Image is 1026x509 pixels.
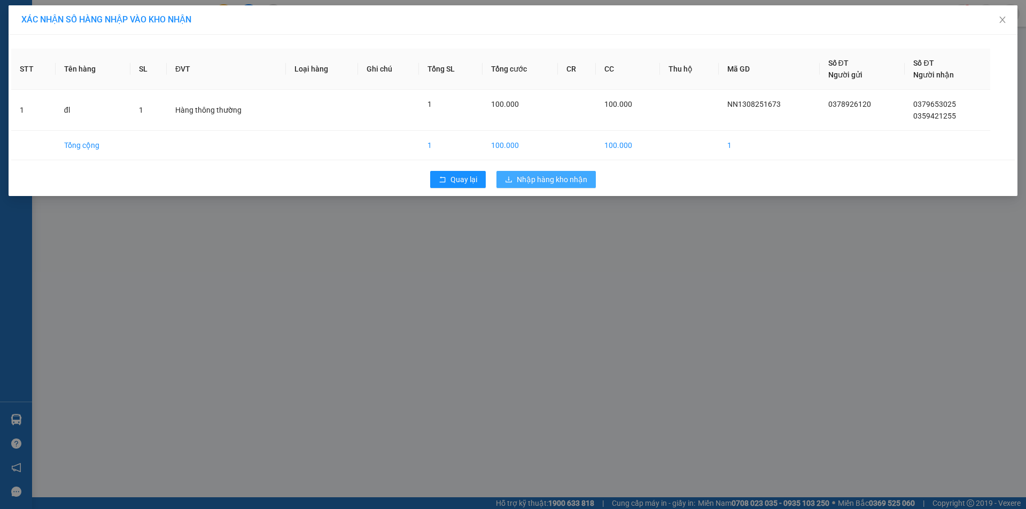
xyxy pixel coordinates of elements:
[483,49,558,90] th: Tổng cước
[430,171,486,188] button: rollbackQuay lại
[11,90,56,131] td: 1
[56,90,130,131] td: đl
[5,58,14,111] img: logo
[450,174,477,185] span: Quay lại
[727,100,781,108] span: NN1308251673
[505,176,512,184] span: download
[913,59,934,67] span: Số ĐT
[419,49,482,90] th: Tổng SL
[167,90,286,131] td: Hàng thông thường
[491,100,519,108] span: 100.000
[660,49,719,90] th: Thu hộ
[16,45,95,82] span: [GEOGRAPHIC_DATA], [GEOGRAPHIC_DATA] ↔ [GEOGRAPHIC_DATA]
[913,112,956,120] span: 0359421255
[358,49,419,90] th: Ghi chú
[483,131,558,160] td: 100.000
[419,131,482,160] td: 1
[719,49,819,90] th: Mã GD
[496,171,596,188] button: downloadNhập hàng kho nhận
[558,49,596,90] th: CR
[21,14,191,25] span: XÁC NHẬN SỐ HÀNG NHẬP VÀO KHO NHẬN
[167,49,286,90] th: ĐVT
[56,49,130,90] th: Tên hàng
[517,174,587,185] span: Nhập hàng kho nhận
[596,49,660,90] th: CC
[828,59,849,67] span: Số ĐT
[719,131,819,160] td: 1
[11,49,56,90] th: STT
[439,176,446,184] span: rollback
[139,106,143,114] span: 1
[130,49,167,90] th: SL
[828,100,871,108] span: 0378926120
[56,131,130,160] td: Tổng cộng
[913,100,956,108] span: 0379653025
[604,100,632,108] span: 100.000
[17,9,94,43] strong: CHUYỂN PHÁT NHANH AN PHÚ QUÝ
[596,131,660,160] td: 100.000
[998,15,1007,24] span: close
[428,100,432,108] span: 1
[286,49,359,90] th: Loại hàng
[988,5,1017,35] button: Close
[913,71,954,79] span: Người nhận
[828,71,862,79] span: Người gửi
